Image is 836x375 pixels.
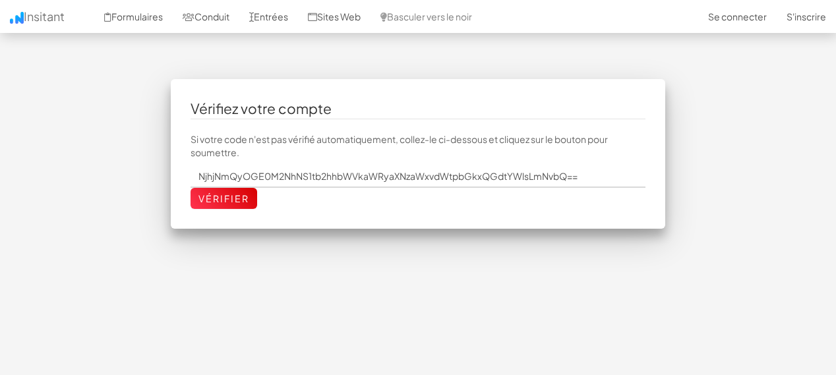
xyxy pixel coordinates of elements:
[708,11,767,22] font: Se connecter
[191,188,257,209] input: Vérifier
[194,11,229,22] font: Conduit
[191,133,608,158] font: Si votre code n'est pas vérifié automatiquement, collez-le ci-dessous et cliquez sur le bouton po...
[387,11,472,22] font: Basculer vers le noir
[111,11,163,22] font: Formulaires
[191,165,645,188] input: Entrez votre code ici.
[254,11,288,22] font: Entrées
[24,9,65,24] font: Insitant
[10,12,24,24] img: icon.png
[787,11,826,22] font: S'inscrire
[191,100,332,117] font: Vérifiez votre compte
[317,11,361,22] font: Sites Web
